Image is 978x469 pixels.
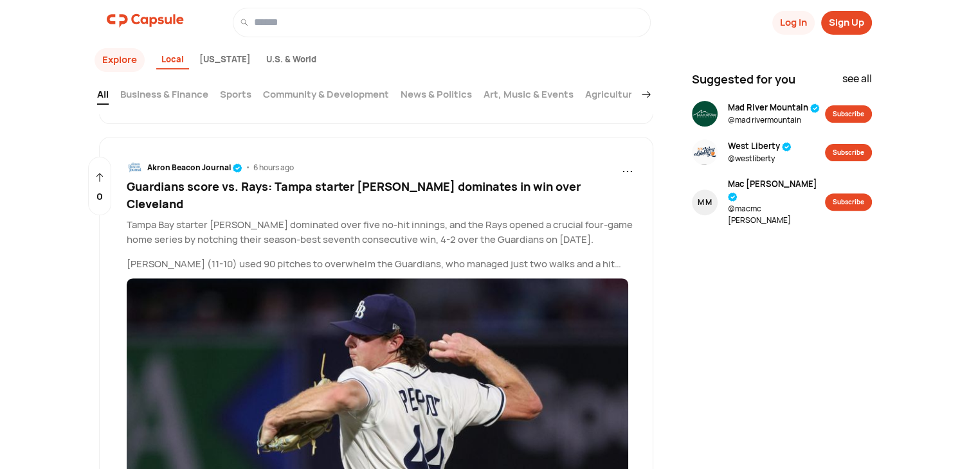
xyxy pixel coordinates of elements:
[95,48,145,72] button: Explore
[825,193,872,211] button: Subscribe
[220,87,251,105] a: Sports
[107,8,184,33] img: logo
[692,71,795,88] span: Suggested for you
[728,203,825,226] span: @ macmc [PERSON_NAME]
[127,257,634,272] p: [PERSON_NAME] (11-10) used 90 pitches to overwhelm the Guardians, who managed just two walks and ...
[728,140,792,153] span: West Liberty
[728,102,820,114] span: Mad River Mountain
[692,101,718,127] img: resizeImage
[585,87,638,105] a: Agriculture
[484,87,574,105] a: Art, Music & Events
[728,178,825,203] span: Mac [PERSON_NAME]
[127,179,581,211] span: Guardians score vs. Rays: Tampa starter [PERSON_NAME] dominates in win over Cleveland
[194,51,256,70] div: [US_STATE]
[825,144,872,161] button: Subscribe
[233,163,242,173] img: tick
[97,87,109,105] a: All
[120,87,208,105] a: Business & Finance
[842,71,872,93] div: see all
[622,157,633,177] span: ...
[147,162,242,173] div: Akron Beacon Journal
[810,103,820,113] img: tick
[261,51,321,70] div: U.S. & World
[821,11,872,35] button: Sign Up
[107,8,184,37] a: logo
[698,197,712,208] div: M M
[253,162,294,173] div: 6 hours ago
[127,159,143,175] img: resizeImage
[728,114,820,126] span: @ mad rivermountain
[728,153,792,164] span: @ westliberty
[782,142,792,152] img: tick
[96,190,103,204] p: 0
[825,105,872,123] button: Subscribe
[692,139,718,165] img: resizeImage
[772,11,815,35] button: Log In
[263,87,389,105] a: Community & Development
[728,192,738,202] img: tick
[401,87,472,105] a: News & Politics
[127,218,634,247] p: Tampa Bay starter [PERSON_NAME] dominated over five no-hit innings, and the Rays opened a crucial...
[156,51,189,70] div: Local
